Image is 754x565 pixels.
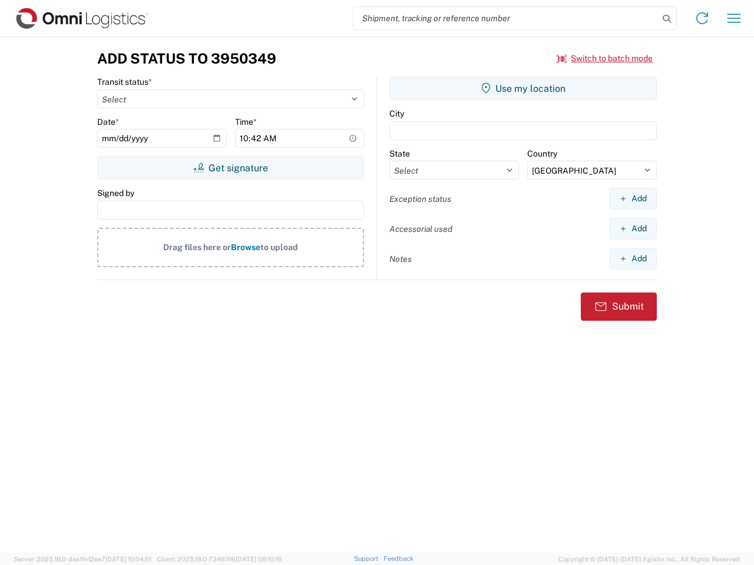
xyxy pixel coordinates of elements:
span: Server: 2025.18.0-daa1fe12ee7 [14,556,151,563]
span: [DATE] 10:04:51 [105,556,151,563]
span: to upload [260,242,298,252]
button: Get signature [97,156,364,180]
button: Use my location [389,77,657,100]
span: [DATE] 08:10:16 [236,556,282,563]
label: Signed by [97,188,134,198]
input: Shipment, tracking or reference number [353,7,659,29]
label: Accessorial used [389,224,452,234]
span: Client: 2025.18.0-7346316 [157,556,282,563]
h3: Add Status to 3950349 [97,50,276,67]
a: Feedback [383,555,414,562]
button: Add [609,188,657,210]
label: Country [527,148,557,159]
span: Copyright © [DATE]-[DATE] Agistix Inc., All Rights Reserved [558,554,740,564]
button: Submit [581,293,657,321]
label: Notes [389,254,412,264]
a: Support [354,555,383,562]
button: Switch to batch mode [557,49,653,68]
label: Transit status [97,77,152,87]
label: Date [97,117,119,127]
button: Add [609,218,657,240]
label: State [389,148,410,159]
label: City [389,108,404,119]
span: Drag files here or [163,242,231,252]
label: Time [235,117,257,127]
button: Add [609,248,657,270]
label: Exception status [389,194,451,204]
span: Browse [231,242,260,252]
